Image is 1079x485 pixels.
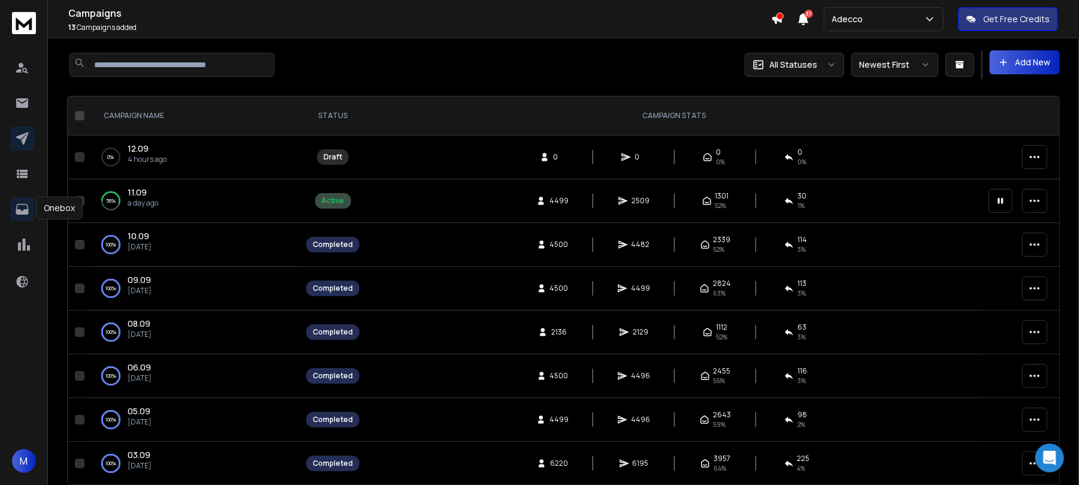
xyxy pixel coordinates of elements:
div: Completed [313,371,353,381]
th: STATUS [299,97,367,135]
th: CAMPAIGN NAME [89,97,299,135]
span: 4500 [550,284,569,293]
h1: Campaigns [68,6,771,20]
p: 100 % [105,326,116,338]
span: 64 % [714,463,726,473]
span: 6195 [633,459,649,468]
span: 98 [797,410,807,420]
p: [DATE] [128,242,152,252]
span: 0% [716,157,725,167]
span: 3957 [714,454,730,463]
p: [DATE] [128,373,152,383]
p: 4 hours ago [128,155,167,164]
div: Open Intercom Messenger [1035,444,1064,472]
p: 100 % [105,414,116,426]
span: 0 [716,147,721,157]
span: 3 % [797,245,806,254]
p: 0 % [108,151,114,163]
span: 05.09 [128,405,150,417]
td: 100%10.09[DATE] [89,223,299,267]
span: 3 % [797,332,806,342]
p: [DATE] [128,330,152,339]
td: 100%06.09[DATE] [89,354,299,398]
p: Get Free Credits [983,13,1050,25]
a: 03.09 [128,449,150,461]
span: 2643 [713,410,731,420]
button: M [12,449,36,473]
span: 116 [797,366,807,376]
span: 4499 [631,284,650,293]
p: 100 % [105,457,116,469]
span: 03.09 [128,449,150,460]
a: 05.09 [128,405,150,417]
a: 09.09 [128,274,151,286]
div: Completed [313,415,353,424]
span: 1 % [797,201,805,210]
p: Adecco [832,13,868,25]
span: 1301 [715,191,729,201]
div: Completed [313,459,353,468]
span: 4500 [550,240,569,249]
span: 59 % [713,420,726,429]
span: 2824 [713,279,731,288]
span: 55 % [714,376,726,385]
span: 4 % [797,463,806,473]
span: 6220 [550,459,568,468]
span: 0 [797,147,802,157]
a: 11.09 [128,186,147,198]
p: 100 % [105,370,116,382]
span: 52 % [714,245,725,254]
span: 52 % [716,332,727,342]
span: 63 [797,323,806,332]
div: Draft [324,152,342,162]
button: Add New [990,50,1060,74]
div: Completed [313,327,353,337]
span: 10.09 [128,230,149,242]
span: 3 % [797,376,806,385]
span: 30 [797,191,806,201]
span: 2 % [797,420,805,429]
span: 2129 [633,327,648,337]
a: 06.09 [128,362,151,373]
span: 52 % [715,201,727,210]
p: 100 % [105,282,116,294]
td: 100%05.09[DATE] [89,398,299,442]
p: a day ago [128,198,158,208]
span: 09.09 [128,274,151,285]
span: 4482 [631,240,650,249]
span: 113 [797,279,806,288]
span: 37 [805,10,813,18]
span: 13 [68,22,75,32]
span: 4499 [549,196,569,206]
span: 0 [634,152,646,162]
p: [DATE] [128,286,152,296]
div: Active [322,196,344,206]
span: 2455 [714,366,731,376]
span: 0% [797,157,806,167]
span: 1112 [716,323,727,332]
p: [DATE] [128,461,152,471]
p: [DATE] [128,417,152,427]
span: 4499 [549,415,569,424]
a: 10.09 [128,230,149,242]
span: 63 % [713,288,726,298]
div: Completed [313,240,353,249]
div: Completed [313,284,353,293]
td: 0%12.094 hours ago [89,135,299,179]
span: 2339 [714,235,731,245]
span: 225 [797,454,810,463]
a: 08.09 [128,318,150,330]
td: 100%08.09[DATE] [89,311,299,354]
span: 2509 [631,196,649,206]
p: 100 % [105,239,116,251]
p: Campaigns added [68,23,771,32]
span: 4496 [631,371,650,381]
span: 3 % [797,288,806,298]
td: 100%09.09[DATE] [89,267,299,311]
span: 0 [553,152,565,162]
